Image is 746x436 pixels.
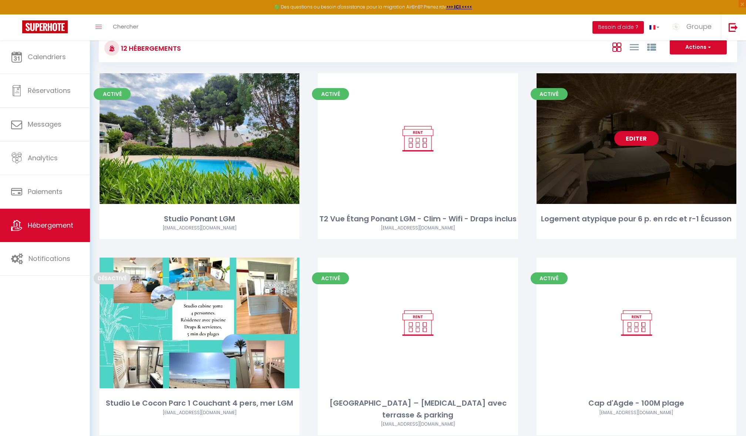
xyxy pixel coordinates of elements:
[614,131,659,146] a: Editer
[312,88,349,100] span: Activé
[318,398,518,421] div: [GEOGRAPHIC_DATA] – [MEDICAL_DATA] avec terrasse & parking
[531,88,568,100] span: Activé
[318,213,518,225] div: T2 Vue Étang Ponant LGM - Clim - Wifi - Draps inclus
[318,225,518,232] div: Airbnb
[28,221,73,230] span: Hébergement
[630,41,639,53] a: Vue en Liste
[312,272,349,284] span: Activé
[94,272,131,284] span: Désactivé
[28,120,61,129] span: Messages
[729,23,738,32] img: logout
[28,153,58,162] span: Analytics
[537,409,736,416] div: Airbnb
[94,88,131,100] span: Activé
[686,22,712,31] span: Groupe
[665,14,721,40] a: ... Groupe
[537,213,736,225] div: Logement atypique pour 6 p. en rdc et r-1 Écusson
[107,14,144,40] a: Chercher
[592,21,644,34] button: Besoin d'aide ?
[100,213,299,225] div: Studio Ponant LGM
[113,23,138,30] span: Chercher
[670,40,727,55] button: Actions
[100,409,299,416] div: Airbnb
[28,187,63,196] span: Paiements
[446,4,472,10] a: >>> ICI <<<<
[28,52,66,61] span: Calendriers
[28,254,70,263] span: Notifications
[531,272,568,284] span: Activé
[100,225,299,232] div: Airbnb
[612,41,621,53] a: Vue en Box
[22,20,68,33] img: Super Booking
[647,41,656,53] a: Vue par Groupe
[537,398,736,409] div: Cap d'Agde - 100M plage
[28,86,71,95] span: Réservations
[100,398,299,409] div: Studio Le Cocon Parc 1 Couchant 4 pers, mer LGM
[318,421,518,428] div: Airbnb
[671,21,682,32] img: ...
[119,40,181,57] h3: 12 Hébergements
